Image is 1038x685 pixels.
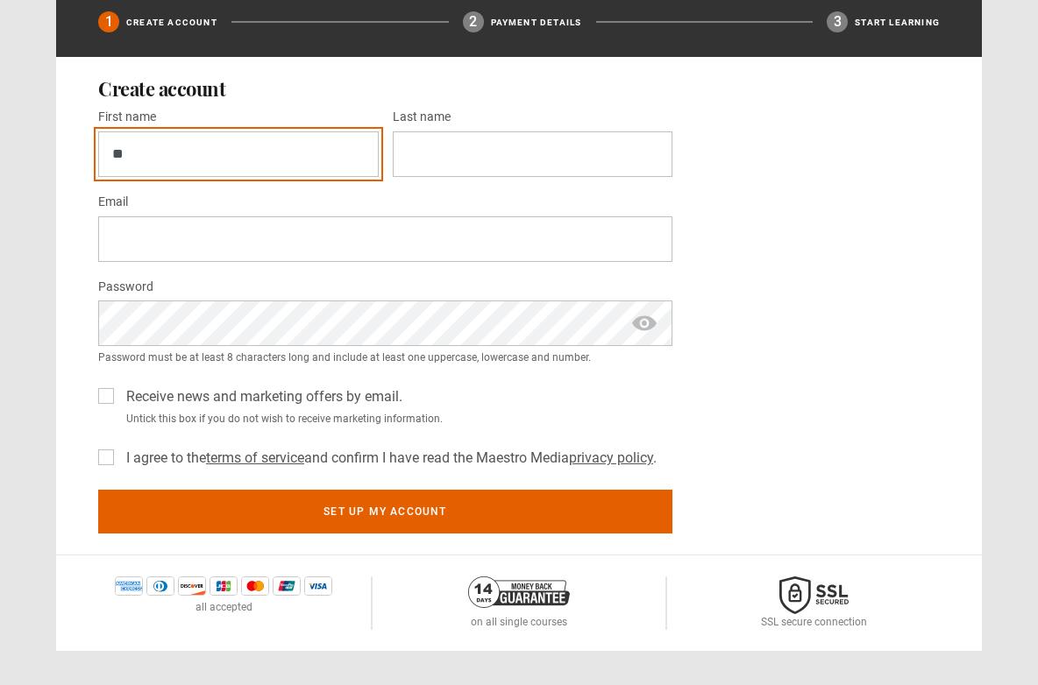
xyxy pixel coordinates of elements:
[569,449,653,466] a: privacy policy
[126,16,217,29] p: Create Account
[196,599,252,615] p: all accepted
[206,449,304,466] a: terms of service
[630,300,658,346] span: show password
[119,448,657,469] label: I agree to the and confirm I have read the Maestro Media .
[210,576,238,596] img: jcb
[393,107,451,128] label: Last name
[827,11,848,32] div: 3
[471,614,567,630] p: on all single courses
[98,490,672,533] button: Set up my account
[178,576,206,596] img: discover
[273,576,301,596] img: unionpay
[115,576,143,596] img: amex
[119,411,672,427] small: Untick this box if you do not wish to receive marketing information.
[98,78,940,99] h2: Create account
[119,386,402,407] label: Receive news and marketing offers by email.
[98,11,119,32] div: 1
[241,576,269,596] img: mastercard
[463,11,484,32] div: 2
[761,614,867,630] p: SSL secure connection
[304,576,332,596] img: visa
[98,277,153,298] label: Password
[468,576,570,608] img: 14-day-money-back-guarantee-42d24aedb5115c0ff13b.png
[98,350,672,365] small: Password must be at least 8 characters long and include at least one uppercase, lowercase and num...
[146,576,174,596] img: diners
[98,107,156,128] label: First name
[855,16,940,29] p: Start learning
[491,16,582,29] p: Payment details
[98,192,128,213] label: Email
